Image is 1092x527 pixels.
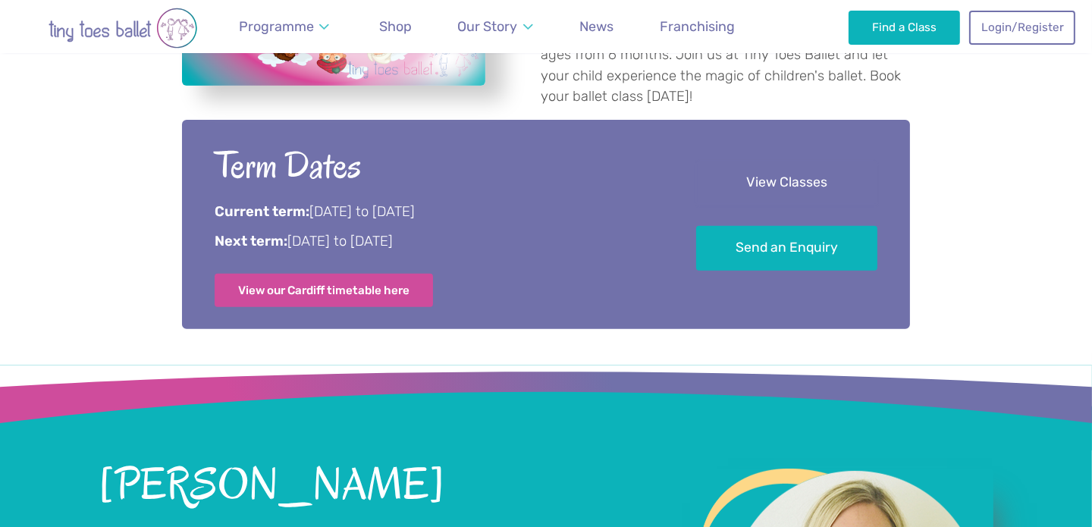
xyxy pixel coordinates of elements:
span: News [579,18,613,34]
strong: Next term: [215,233,287,249]
a: Our Story [450,10,540,44]
a: View our Cardiff timetable here [215,274,433,307]
strong: Current term: [215,203,309,220]
img: tiny toes ballet [17,8,229,49]
a: Shop [372,10,419,44]
a: Find a Class [849,11,960,44]
a: Programme [232,10,337,44]
h2: Term Dates [215,142,654,190]
a: News [573,10,620,44]
a: View Classes [696,161,877,205]
p: [DATE] to [DATE] [215,202,654,222]
a: Login/Register [969,11,1075,44]
span: Our Story [457,18,517,34]
span: Programme [239,18,314,34]
p: [DATE] to [DATE] [215,232,654,252]
a: Send an Enquiry [696,226,877,271]
a: Franchising [653,10,742,44]
span: Franchising [660,18,735,34]
h2: [PERSON_NAME] [99,463,652,508]
span: Shop [379,18,412,34]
